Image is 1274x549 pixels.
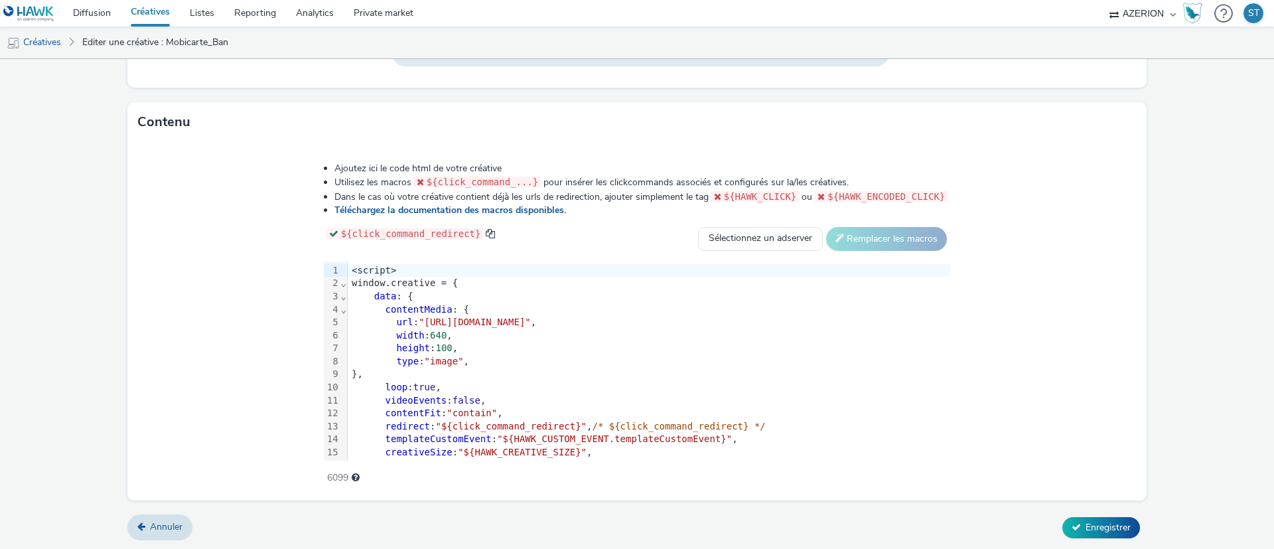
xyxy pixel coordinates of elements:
[348,394,950,408] div: : ,
[386,460,436,471] span: appOrSite
[334,175,951,189] li: Utilisez les macros pour insérer les clickcommands associés et configurés sur la/les créatives.
[348,264,950,277] div: <script>
[348,303,950,317] div: : {
[592,421,765,431] span: /* ${click_command_redirect} */
[334,190,951,204] li: Dans le cas où votre créative contient déjà les urls de redirection, ajouter simplement le tag ou
[324,264,340,277] div: 1
[396,356,419,366] span: type
[497,433,732,444] span: "${HAWK_CUSTOM_EVENT.templateCustomEvent}"
[324,394,340,408] div: 11
[1062,517,1140,538] button: Enregistrer
[7,37,20,50] img: mobile
[324,290,340,303] div: 3
[386,433,492,444] span: templateCustomEvent
[341,228,481,239] span: ${click_command_redirect}
[352,471,360,485] div: Longueur maximale conseillée 3000 caractères.
[340,304,347,315] span: Fold line
[386,382,408,392] span: loop
[430,330,447,341] span: 640
[1248,3,1259,23] div: ST
[386,447,453,457] span: creativeSize
[1182,3,1208,24] a: Hawk Academy
[150,520,182,533] span: Annuler
[441,460,559,471] span: "${HAWK_SITE_OR_APP}"
[427,177,539,187] span: ${click_command_...}
[348,433,950,446] div: : ,
[486,229,495,238] span: copy to clipboard
[324,329,340,343] div: 6
[827,191,945,202] span: ${HAWK_ENCODED_CLICK}
[447,408,497,418] span: "contain"
[348,381,950,394] div: : ,
[324,316,340,329] div: 5
[340,291,347,301] span: Fold line
[334,204,571,216] a: Téléchargez la documentation des macros disponibles.
[334,162,951,175] li: Ajoutez ici le code html de votre créative
[348,329,950,343] div: : ,
[348,355,950,368] div: : ,
[435,343,452,353] span: 100
[396,343,430,353] span: height
[348,290,950,303] div: : {
[1086,521,1131,534] span: Enregistrer
[425,356,464,366] span: "image"
[324,368,340,381] div: 9
[324,420,340,433] div: 13
[348,316,950,329] div: : ,
[396,317,413,327] span: url
[324,407,340,420] div: 12
[413,382,436,392] span: true
[324,433,340,446] div: 14
[340,277,347,288] span: Fold line
[374,291,397,301] span: data
[324,459,340,473] div: 16
[348,459,950,473] div: : ,
[386,395,447,406] span: videoEvents
[386,408,441,418] span: contentFit
[324,342,340,355] div: 7
[348,342,950,355] div: : ,
[348,446,950,459] div: : ,
[396,330,424,341] span: width
[324,381,340,394] div: 10
[435,421,587,431] span: "${click_command_redirect}"
[826,227,947,251] button: Remplacer les macros
[348,420,950,433] div: : ,
[724,191,797,202] span: ${HAWK_CLICK}
[324,277,340,290] div: 2
[127,514,192,540] a: Annuler
[453,395,480,406] span: false
[324,446,340,459] div: 15
[324,355,340,368] div: 8
[348,368,950,381] div: },
[458,447,587,457] span: "${HAWK_CREATIVE_SIZE}"
[419,317,531,327] span: "[URL][DOMAIN_NAME]"
[327,471,348,485] span: 6099
[137,112,190,132] h3: Contenu
[324,303,340,317] div: 4
[386,421,430,431] span: redirect
[1182,3,1202,24] img: Hawk Academy
[3,5,54,22] img: undefined Logo
[76,27,235,58] a: Editer une créative : Mobicarte_Ban
[348,277,950,290] div: window.creative = {
[386,304,453,315] span: contentMedia
[348,407,950,420] div: : ,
